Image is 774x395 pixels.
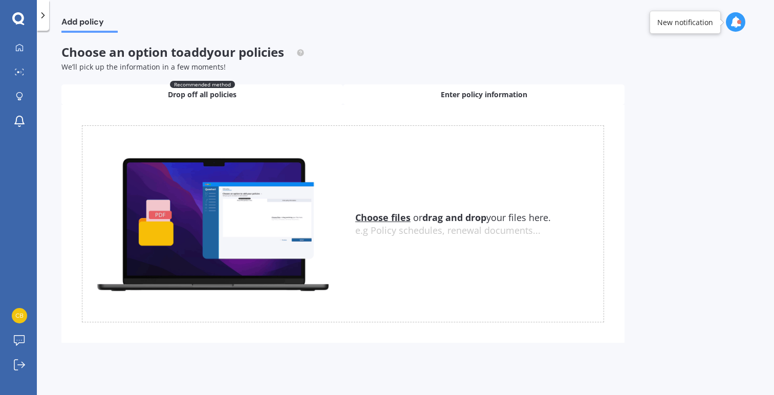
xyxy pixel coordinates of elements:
[657,17,713,28] div: New notification
[355,211,551,224] span: or your files here.
[422,211,486,224] b: drag and drop
[355,225,604,236] div: e.g Policy schedules, renewal documents...
[12,308,27,323] img: 16fda53dcecc32c213937d79ab90487f
[61,43,305,60] span: Choose an option
[82,152,343,296] img: upload.de96410c8ce839c3fdd5.gif
[171,43,284,60] span: to add your policies
[170,81,235,88] span: Recommended method
[355,211,411,224] u: Choose files
[61,62,226,72] span: We’ll pick up the information in a few moments!
[168,90,236,100] span: Drop off all policies
[441,90,527,100] span: Enter policy information
[61,17,118,31] span: Add policy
